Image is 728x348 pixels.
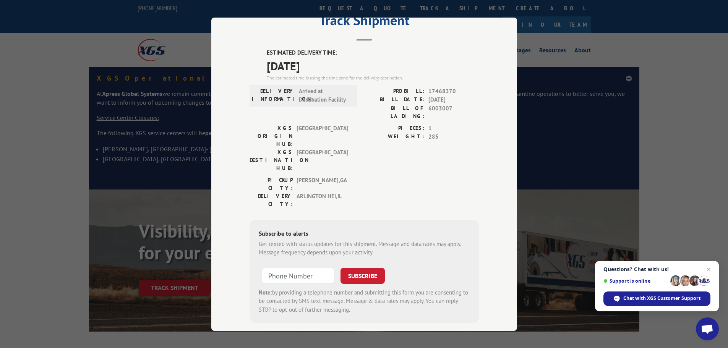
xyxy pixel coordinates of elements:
label: BILL OF LADING: [364,104,425,120]
span: Arrived at Destination Facility [299,87,350,104]
span: 6003007 [428,104,479,120]
input: Phone Number [262,267,334,283]
label: XGS ORIGIN HUB: [250,124,293,148]
span: 1 [428,124,479,133]
span: [GEOGRAPHIC_DATA] [297,124,348,148]
label: ESTIMATED DELIVERY TIME: [267,49,479,57]
label: DELIVERY INFORMATION: [252,87,295,104]
button: SUBSCRIBE [340,267,385,283]
h2: Track Shipment [250,15,479,29]
span: [GEOGRAPHIC_DATA] [297,148,348,172]
span: [DATE] [267,57,479,74]
label: WEIGHT: [364,133,425,141]
label: DELIVERY CITY: [250,192,293,208]
div: Get texted with status updates for this shipment. Message and data rates may apply. Message frequ... [259,240,470,257]
label: XGS DESTINATION HUB: [250,148,293,172]
label: BILL DATE: [364,95,425,104]
label: PROBILL: [364,87,425,95]
span: Questions? Chat with us! [603,266,710,272]
div: by providing a telephone number and submitting this form you are consenting to be contacted by SM... [259,288,470,314]
label: PICKUP CITY: [250,176,293,192]
span: ARLINGTON HEI , IL [297,192,348,208]
span: 17468370 [428,87,479,95]
label: PIECES: [364,124,425,133]
strong: Note: [259,288,272,296]
span: [PERSON_NAME] , GA [297,176,348,192]
div: Subscribe to alerts [259,228,470,240]
span: 285 [428,133,479,141]
span: Chat with XGS Customer Support [603,291,710,306]
span: Chat with XGS Customer Support [623,295,700,302]
span: [DATE] [428,95,479,104]
a: Open chat [696,317,719,340]
div: The estimated time is using the time zone for the delivery destination. [267,74,479,81]
span: Support is online [603,278,668,284]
